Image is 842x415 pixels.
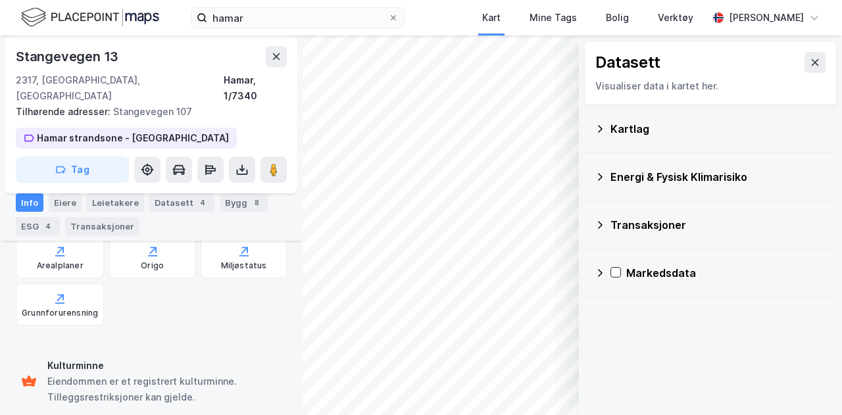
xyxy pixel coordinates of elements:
div: 4 [41,220,55,233]
div: Markedsdata [626,265,826,281]
iframe: Chat Widget [776,352,842,415]
div: Datasett [595,52,660,73]
div: Transaksjoner [65,217,139,235]
div: Verktøy [658,10,693,26]
div: Datasett [149,193,214,212]
div: 8 [250,196,263,209]
div: Leietakere [87,193,144,212]
div: Energi & Fysisk Klimarisiko [610,169,826,185]
div: Kart [482,10,501,26]
div: Visualiser data i kartet her. [595,78,826,94]
div: Kulturminne [47,358,282,374]
div: Hamar, 1/7340 [224,72,287,104]
button: Tag [16,157,129,183]
div: Grunnforurensning [22,308,98,318]
div: [PERSON_NAME] [729,10,804,26]
div: Origo [141,260,164,271]
div: Stangevegen 13 [16,46,121,67]
div: Eiere [49,193,82,212]
div: Miljøstatus [221,260,267,271]
div: Bygg [220,193,268,212]
div: Arealplaner [37,260,84,271]
span: Tilhørende adresser: [16,106,113,117]
div: 2317, [GEOGRAPHIC_DATA], [GEOGRAPHIC_DATA] [16,72,224,104]
div: Bolig [606,10,629,26]
div: Stangevegen 107 [16,104,276,120]
div: Transaksjoner [610,217,826,233]
div: Hamar strandsone - [GEOGRAPHIC_DATA] [37,130,229,146]
input: Søk på adresse, matrikkel, gårdeiere, leietakere eller personer [207,8,388,28]
div: Kontrollprogram for chat [776,352,842,415]
div: 4 [196,196,209,209]
div: Info [16,193,43,212]
img: logo.f888ab2527a4732fd821a326f86c7f29.svg [21,6,159,29]
div: ESG [16,217,60,235]
div: Kartlag [610,121,826,137]
div: Eiendommen er et registrert kulturminne. Tilleggsrestriksjoner kan gjelde. [47,374,282,405]
div: Mine Tags [530,10,577,26]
